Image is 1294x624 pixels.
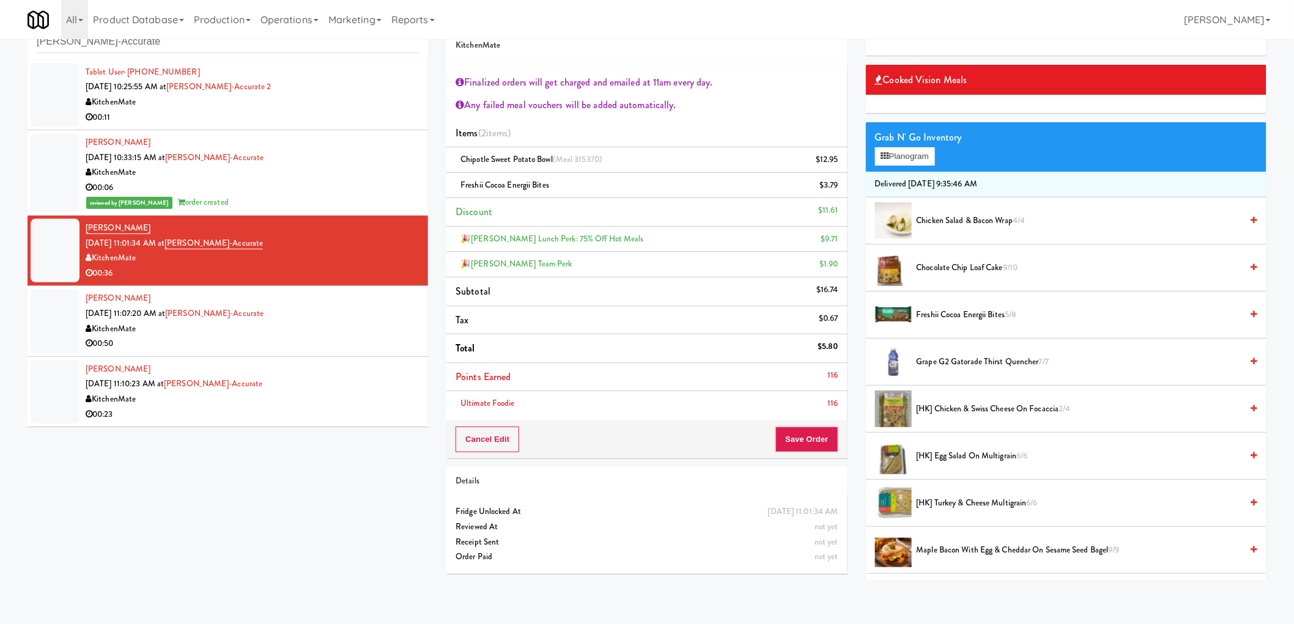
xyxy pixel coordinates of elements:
div: KitchenMate [86,95,419,110]
div: $9.71 [821,232,838,247]
div: Order Paid [456,549,838,565]
span: [HK] Chicken & Swiss Cheese On Focaccia [917,402,1242,417]
span: Chipotle Sweet Potato Bowl [460,153,602,165]
span: (Meal 315370) [553,153,602,165]
a: [PERSON_NAME]-Accurate [165,152,264,163]
li: [PERSON_NAME][DATE] 11:07:20 AM at[PERSON_NAME]-AccurateKitchenMate00:50 [28,286,428,356]
span: not yet [815,536,838,548]
span: [DATE] 10:33:15 AM at [86,152,165,163]
div: Receipt Sent [456,535,838,550]
div: Freshii Cocoa Energii Bites5/8 [912,307,1257,323]
span: 9/10 [1003,262,1018,273]
span: [DATE] 10:25:55 AM at [86,81,166,92]
span: [HK] Turkey & Cheese Multigrain [917,496,1242,511]
span: 2/4 [1059,403,1071,414]
div: Grape G2 Gatorade Thirst Quencher7/7 [912,354,1257,370]
div: [HK] Chicken & Swiss Cheese On Focaccia2/4 [912,402,1257,417]
span: reviewed by [PERSON_NAME] [86,197,172,209]
div: KitchenMate [86,165,419,180]
a: [PERSON_NAME] [86,363,150,375]
span: 🎉[PERSON_NAME] Lunch Perk: 75% off Hot Meals [460,233,643,244]
span: Maple Bacon with Egg & Cheddar on Sesame Seed Bagel [917,543,1242,558]
div: Maple Bacon with Egg & Cheddar on Sesame Seed Bagel9/9 [912,543,1257,558]
span: Freshii Cocoa Energii Bites [917,307,1242,323]
div: $0.67 [819,311,838,326]
span: Grape G2 Gatorade Thirst Quencher [917,354,1242,370]
div: Grab N' Go Inventory [875,128,1257,147]
li: [PERSON_NAME][DATE] 11:01:34 AM at[PERSON_NAME]-AccurateKitchenMate00:36 [28,216,428,286]
span: Points Earned [456,370,511,384]
div: 00:50 [86,336,419,351]
span: [HK] Egg Salad on Multigrain [917,449,1242,464]
div: Chocolate Chip Loaf Cake9/10 [912,260,1257,276]
div: Chicken Salad & Bacon Wrap4/4 [912,213,1257,229]
div: KitchenMate [86,321,419,337]
span: Chocolate Chip Loaf Cake [917,260,1242,276]
a: [PERSON_NAME]-Accurate 2 [166,81,271,92]
div: Details [456,474,838,489]
span: Discount [456,205,492,219]
a: [PERSON_NAME] [86,136,150,148]
span: Ultimate Foodie [460,397,515,409]
li: [PERSON_NAME][DATE] 10:33:15 AM at[PERSON_NAME]-AccurateKitchenMate00:06reviewed by [PERSON_NAME]... [28,130,428,216]
ng-pluralize: items [486,126,508,140]
span: 6/6 [1027,497,1038,508]
span: · [PHONE_NUMBER] [124,66,200,78]
span: Chicken Salad & Bacon Wrap [917,213,1242,229]
div: 00:06 [86,180,419,196]
div: $5.80 [818,339,838,354]
div: KitchenMate [86,392,419,407]
div: Reviewed At [456,519,838,535]
li: Tablet User· [PHONE_NUMBER][DATE] 10:25:55 AM at[PERSON_NAME]-Accurate 2KitchenMate00:11 [28,60,428,130]
span: 7/7 [1039,356,1049,367]
div: Any failed meal vouchers will be added automatically. [456,96,838,114]
div: $1.90 [819,257,838,272]
span: (2 ) [478,126,511,140]
span: 4/4 [1013,215,1025,226]
div: [HK] Egg Salad on Multigrain6/6 [912,449,1257,464]
div: 116 [827,368,838,383]
img: Micromart [28,9,49,31]
div: Finalized orders will get charged and emailed at 11am every day. [456,73,838,92]
a: Tablet User· [PHONE_NUMBER] [86,66,200,78]
li: Delivered [DATE] 9:35:46 AM [866,172,1266,197]
span: 9/9 [1109,544,1120,556]
li: [PERSON_NAME][DATE] 11:10:23 AM at[PERSON_NAME]-AccurateKitchenMate00:23 [28,357,428,427]
a: [PERSON_NAME]-Accurate [164,378,262,389]
span: 6/6 [1016,450,1027,461]
span: not yet [815,551,838,562]
div: 00:23 [86,407,419,422]
h5: KitchenMate [456,41,838,50]
span: Cooked Vision Meals [875,71,967,89]
div: [HK] Turkey & Cheese Multigrain6/6 [912,496,1257,511]
a: [PERSON_NAME]-Accurate [165,237,263,249]
div: 00:11 [86,110,419,125]
div: [DATE] 11:01:34 AM [768,504,838,519]
div: $12.95 [816,152,838,167]
input: Search vision orders [37,31,419,53]
button: Save Order [775,427,838,452]
a: [PERSON_NAME]-Accurate [165,307,264,319]
div: Fridge Unlocked At [456,504,838,519]
span: Items [456,126,511,140]
span: Tax [456,313,468,327]
div: $3.79 [819,178,838,193]
button: Cancel Edit [456,427,519,452]
span: Total [456,341,475,355]
div: $16.74 [816,282,838,298]
span: [DATE] 11:10:23 AM at [86,378,164,389]
span: 5/8 [1005,309,1016,320]
span: 🎉[PERSON_NAME] Team Perk [460,258,572,270]
button: Planogram [875,147,935,166]
span: Subtotal [456,284,490,298]
span: Freshii Cocoa Energii Bites [460,179,549,191]
div: 116 [827,396,838,411]
div: $11.61 [818,203,838,218]
a: [PERSON_NAME] [86,222,150,234]
a: [PERSON_NAME] [86,292,150,304]
span: order created [178,196,229,208]
span: not yet [815,521,838,532]
span: [DATE] 11:07:20 AM at [86,307,165,319]
div: KitchenMate [86,251,419,266]
span: [DATE] 11:01:34 AM at [86,237,165,249]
